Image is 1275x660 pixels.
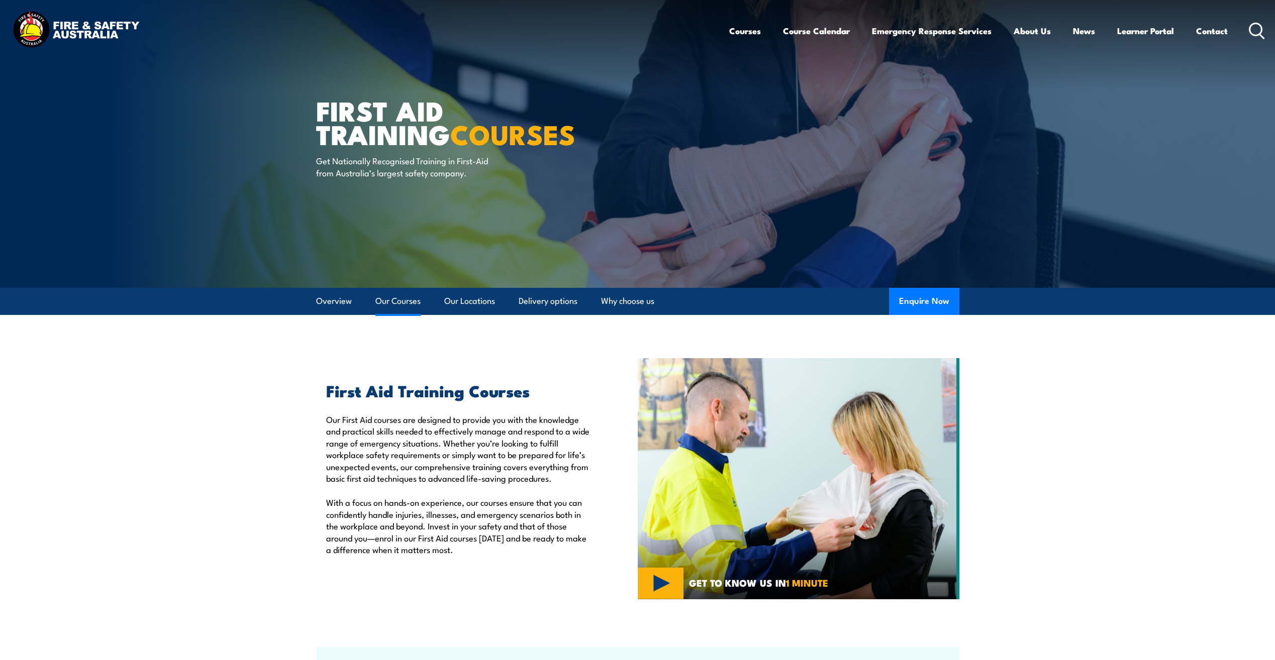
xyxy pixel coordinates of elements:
a: Emergency Response Services [872,18,992,44]
a: Our Courses [375,288,421,314]
p: With a focus on hands-on experience, our courses ensure that you can confidently handle injuries,... [326,496,592,555]
a: Course Calendar [783,18,850,44]
a: Our Locations [444,288,495,314]
a: Delivery options [519,288,577,314]
a: About Us [1014,18,1051,44]
a: Contact [1196,18,1228,44]
a: Learner Portal [1117,18,1174,44]
a: News [1073,18,1095,44]
span: GET TO KNOW US IN [689,578,828,587]
a: Why choose us [601,288,654,314]
img: Fire & Safety Australia deliver Health and Safety Representatives Training Courses – HSR Training [638,358,959,599]
p: Our First Aid courses are designed to provide you with the knowledge and practical skills needed ... [326,413,592,484]
a: Courses [729,18,761,44]
h1: First Aid Training [316,98,564,145]
a: Overview [316,288,352,314]
p: Get Nationally Recognised Training in First-Aid from Australia’s largest safety company. [316,155,500,178]
button: Enquire Now [889,288,959,315]
strong: COURSES [450,113,575,154]
h2: First Aid Training Courses [326,383,592,397]
strong: 1 MINUTE [786,575,828,590]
